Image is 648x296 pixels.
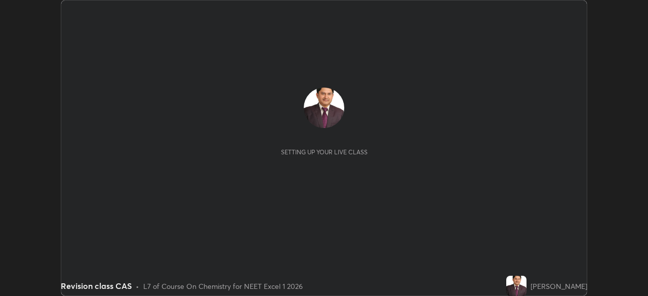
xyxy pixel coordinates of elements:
div: [PERSON_NAME] [531,281,587,291]
img: 682439f971974016be8beade0d312caf.jpg [304,88,344,128]
div: Revision class CAS [61,280,132,292]
div: Setting up your live class [281,148,368,156]
img: 682439f971974016be8beade0d312caf.jpg [506,276,526,296]
div: L7 of Course On Chemistry for NEET Excel 1 2026 [143,281,303,291]
div: • [136,281,139,291]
